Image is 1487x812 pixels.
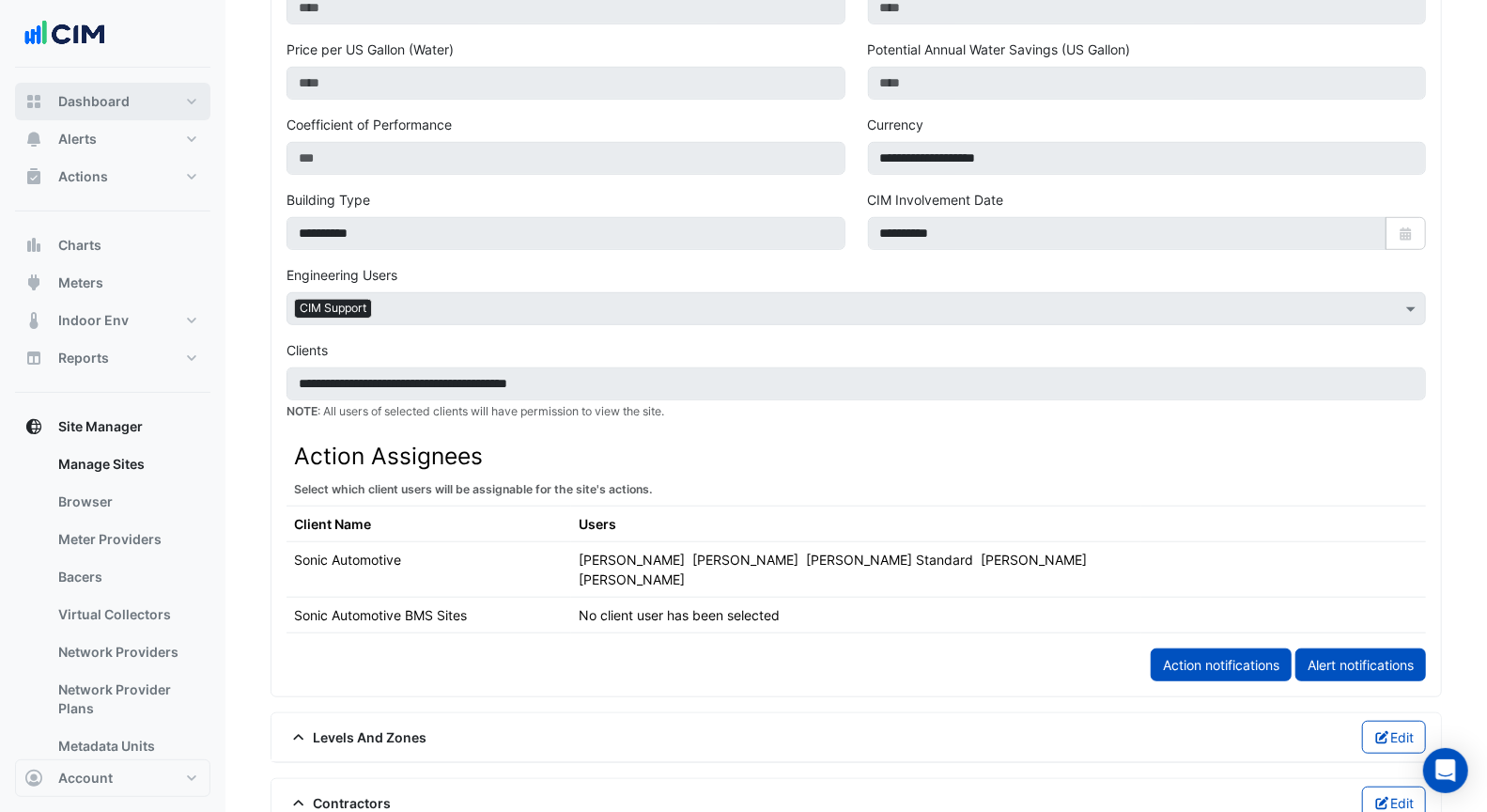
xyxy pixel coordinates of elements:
span: Levels And Zones [287,727,427,747]
div: [PERSON_NAME] Standard [806,550,973,570]
button: Reports [15,339,210,377]
a: Browser [43,483,210,521]
div: Open Intercom Messenger [1423,748,1468,793]
span: CIM Support [295,300,371,317]
label: Potential Annual Water Savings (US Gallon) [868,39,1131,59]
app-icon: Reports [24,349,43,367]
label: Currency [868,115,924,134]
img: Company Logo [23,15,107,53]
span: Account [58,769,113,788]
span: Alerts [58,130,97,148]
span: Indoor Env [58,311,129,330]
label: CIM Involvement Date [868,190,1004,210]
a: Action notifications [1151,648,1292,681]
button: Charts [15,226,210,264]
span: Reports [58,349,109,367]
button: Alerts [15,120,210,158]
span: Actions [58,167,108,186]
strong: NOTE [287,404,318,418]
th: Client Name [287,507,571,542]
app-icon: Site Manager [24,417,43,436]
td: No client user has been selected [571,598,1141,633]
small: : All users of selected clients will have permission to view the site. [287,404,664,418]
th: Users [571,507,1141,542]
a: Bacers [43,558,210,596]
h3: Action Assignees [294,443,1418,470]
span: Site Manager [58,417,143,436]
a: Network Providers [43,633,210,671]
span: Meters [58,273,103,292]
div: [PERSON_NAME] [692,550,798,570]
button: Indoor Env [15,302,210,339]
span: Charts [58,236,101,255]
a: Virtual Collectors [43,596,210,633]
div: [PERSON_NAME] [981,550,1087,570]
span: Dashboard [58,92,130,111]
app-icon: Actions [24,167,43,186]
div: Sonic Automotive BMS Sites [294,605,467,625]
div: Sonic Automotive [294,550,401,570]
a: Network Provider Plans [43,671,210,727]
button: Actions [15,158,210,195]
label: Engineering Users [287,265,397,285]
a: Manage Sites [43,445,210,483]
button: Dashboard [15,83,210,120]
app-icon: Charts [24,236,43,255]
div: [PERSON_NAME] [579,550,685,570]
a: Alert notifications [1295,648,1426,681]
button: Edit [1362,721,1427,754]
a: Meter Providers [43,521,210,558]
label: Building Type [287,190,370,210]
app-icon: Meters [24,273,43,292]
button: Site Manager [15,408,210,445]
div: [PERSON_NAME] [579,570,685,589]
a: Metadata Units [43,727,210,765]
label: Clients [287,340,328,360]
app-icon: Dashboard [24,92,43,111]
app-icon: Alerts [24,130,43,148]
small: Select which client users will be assignable for the site's actions. [294,482,653,496]
label: Price per US Gallon (Water) [287,39,454,59]
button: Meters [15,264,210,302]
app-icon: Indoor Env [24,311,43,330]
label: Coefficient of Performance [287,115,452,134]
button: Account [15,759,210,797]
